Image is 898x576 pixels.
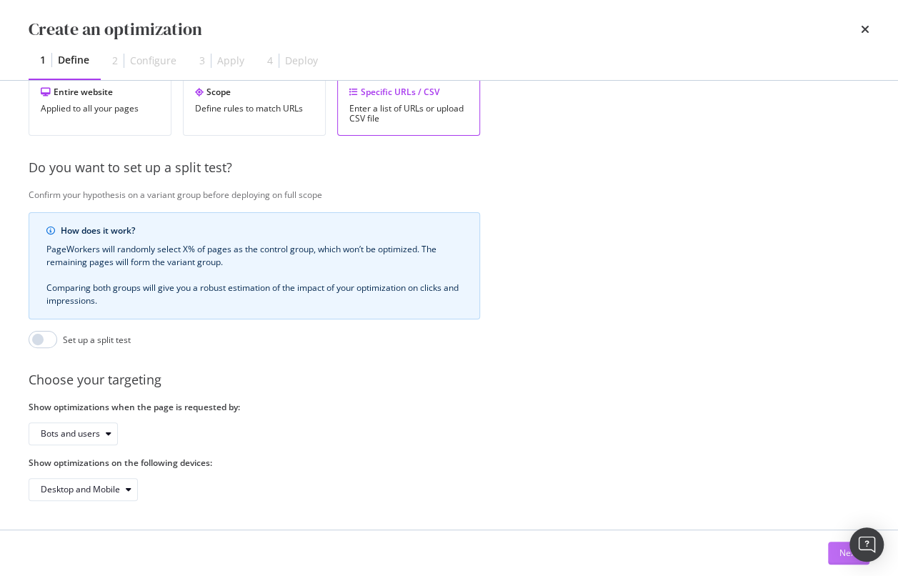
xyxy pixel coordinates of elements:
[29,401,480,413] label: Show optimizations when the page is requested by:
[29,457,480,469] label: Show optimizations on the following devices:
[40,53,46,67] div: 1
[130,54,176,68] div: Configure
[63,334,131,346] div: Set up a split test
[849,527,884,562] div: Open Intercom Messenger
[41,104,159,114] div: Applied to all your pages
[46,243,462,307] div: PageWorkers will randomly select X% of pages as the control group, which won’t be optimized. The ...
[828,542,869,565] button: Next
[61,224,462,237] div: How does it work?
[41,485,120,494] div: Desktop and Mobile
[41,429,100,438] div: Bots and users
[29,17,202,41] div: Create an optimization
[29,212,480,319] div: info banner
[195,86,314,98] div: Scope
[41,86,159,98] div: Entire website
[112,54,118,68] div: 2
[58,53,89,67] div: Define
[29,478,138,501] button: Desktop and Mobile
[217,54,244,68] div: Apply
[199,54,205,68] div: 3
[349,86,468,98] div: Specific URLs / CSV
[285,54,318,68] div: Deploy
[861,17,869,41] div: times
[839,547,858,559] div: Next
[29,422,118,445] button: Bots and users
[195,104,314,114] div: Define rules to match URLs
[349,104,468,124] div: Enter a list of URLs or upload CSV file
[267,54,273,68] div: 4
